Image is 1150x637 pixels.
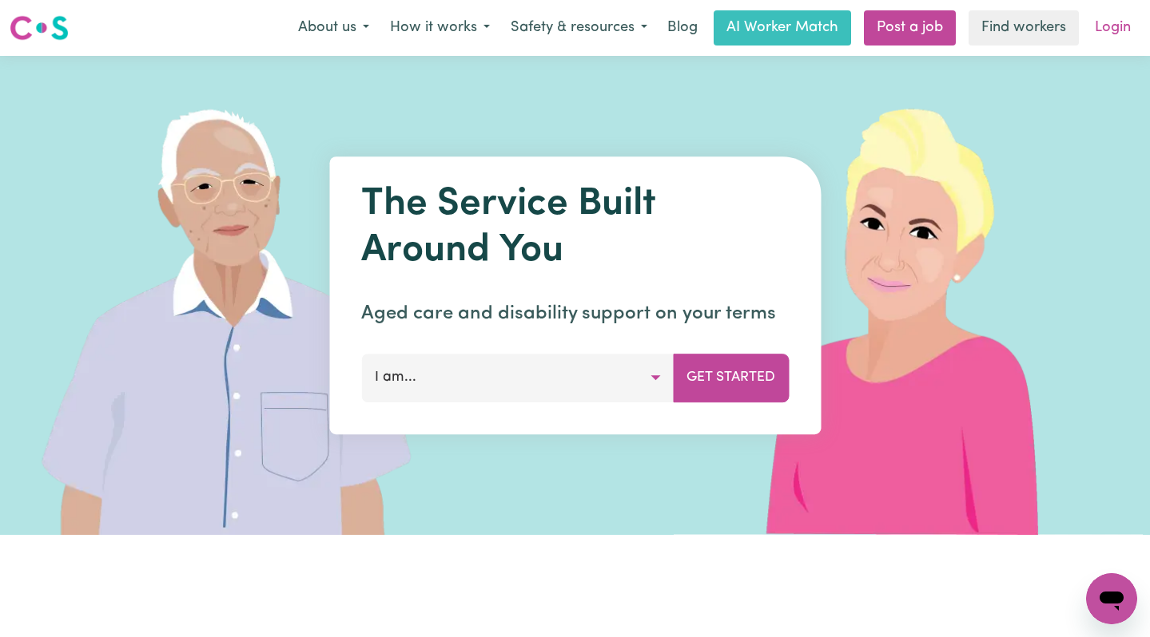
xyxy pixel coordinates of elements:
[10,14,69,42] img: Careseekers logo
[673,354,789,402] button: Get Started
[1085,10,1140,45] a: Login
[1086,573,1137,624] iframe: Button to launch messaging window
[864,10,956,45] a: Post a job
[658,10,707,45] a: Blog
[714,10,851,45] a: AI Worker Match
[380,11,500,45] button: How it works
[361,299,789,328] p: Aged care and disability support on your terms
[361,354,674,402] button: I am...
[361,182,789,274] h1: The Service Built Around You
[969,10,1079,45] a: Find workers
[10,10,69,46] a: Careseekers logo
[288,11,380,45] button: About us
[500,11,658,45] button: Safety & resources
